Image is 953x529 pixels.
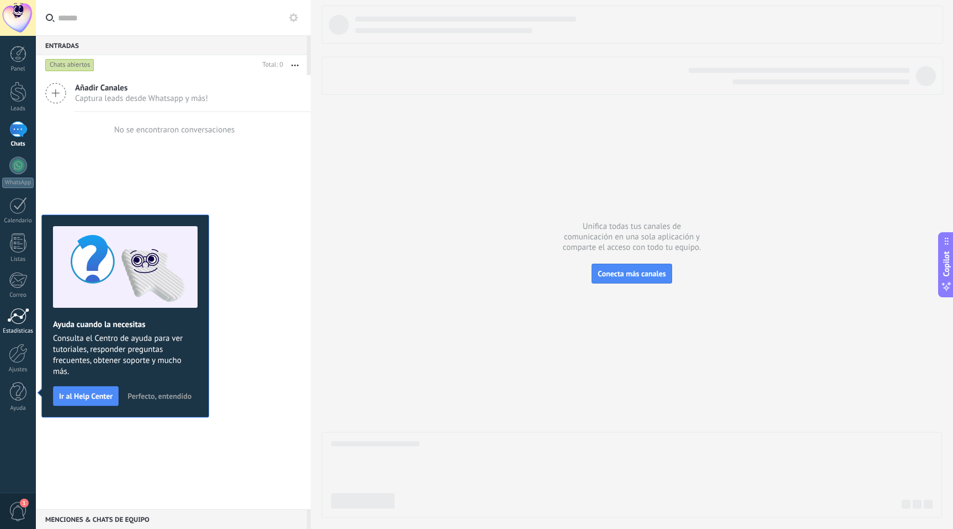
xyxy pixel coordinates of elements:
div: Menciones & Chats de equipo [36,509,307,529]
div: Chats abiertos [45,58,94,72]
span: Captura leads desde Whatsapp y más! [75,93,208,104]
div: Chats [2,141,34,148]
button: Conecta más canales [592,264,672,284]
div: Total: 0 [258,60,283,71]
span: 1 [20,499,29,507]
div: Ajustes [2,366,34,373]
div: Leads [2,105,34,113]
div: Panel [2,66,34,73]
div: Correo [2,292,34,299]
button: Más [283,55,307,75]
button: Perfecto, entendido [123,388,196,404]
span: Perfecto, entendido [127,392,191,400]
div: Entradas [36,35,307,55]
span: Copilot [941,251,952,276]
div: Ayuda [2,405,34,412]
div: Estadísticas [2,328,34,335]
div: No se encontraron conversaciones [114,125,235,135]
div: WhatsApp [2,178,34,188]
div: Calendario [2,217,34,225]
button: Ir al Help Center [53,386,119,406]
div: Listas [2,256,34,263]
span: Conecta más canales [598,269,665,279]
h2: Ayuda cuando la necesitas [53,319,198,330]
span: Añadir Canales [75,83,208,93]
span: Ir al Help Center [59,392,113,400]
span: Consulta el Centro de ayuda para ver tutoriales, responder preguntas frecuentes, obtener soporte ... [53,333,198,377]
